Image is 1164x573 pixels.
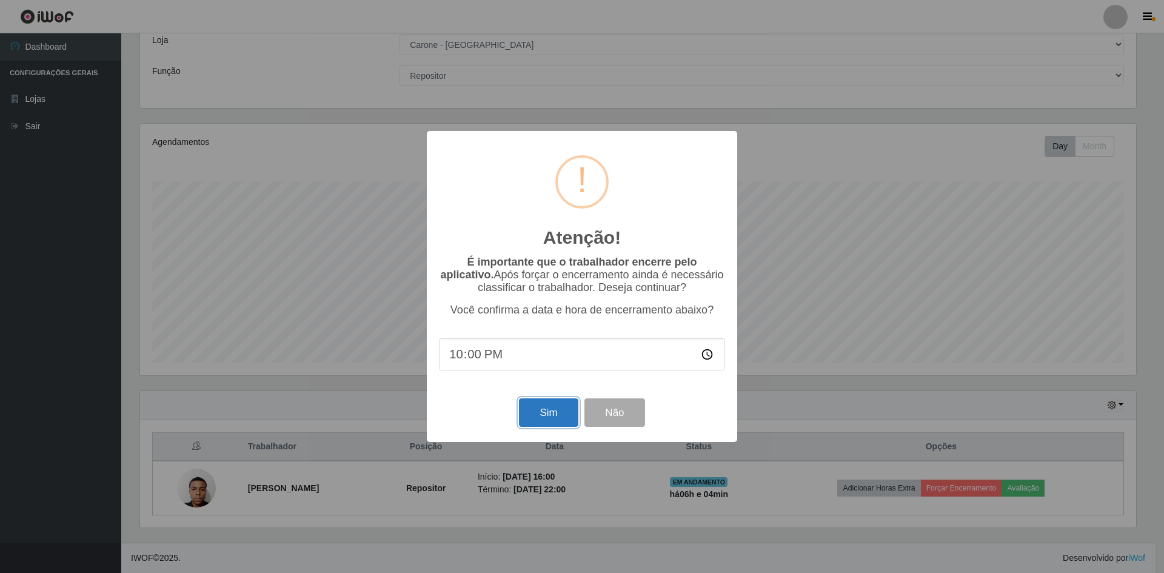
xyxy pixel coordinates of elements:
p: Após forçar o encerramento ainda é necessário classificar o trabalhador. Deseja continuar? [439,256,725,294]
p: Você confirma a data e hora de encerramento abaixo? [439,304,725,317]
button: Não [584,398,644,427]
b: É importante que o trabalhador encerre pelo aplicativo. [440,256,697,281]
h2: Atenção! [543,227,621,249]
button: Sim [519,398,578,427]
